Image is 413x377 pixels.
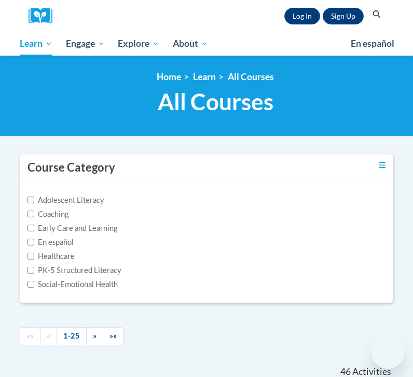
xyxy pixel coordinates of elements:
span: About [173,37,208,50]
button: Search [369,8,384,21]
label: Early Care and Learning [27,223,117,234]
span: En español [351,38,394,49]
a: Explore [111,32,166,56]
a: Next [86,327,103,345]
iframe: Button to launch messaging window [371,335,405,369]
a: En español [344,33,401,55]
span: Engage [66,37,105,50]
input: Checkbox for Options [27,281,34,288]
span: Learn [20,37,52,50]
input: Checkbox for Options [27,197,34,203]
a: All Courses [228,71,274,82]
input: Checkbox for Options [27,267,34,274]
label: En español [27,237,74,248]
span: All Courses [158,88,273,115]
a: Begining [20,327,40,345]
input: Checkbox for Options [27,253,34,259]
label: Coaching [27,209,68,220]
input: Checkbox for Options [27,211,34,217]
span: »» [109,331,117,340]
a: 1-25 [57,327,87,345]
a: Register [323,8,364,24]
label: Healthcare [27,251,75,262]
input: Checkbox for Options [27,225,34,231]
input: Checkbox for Options [27,239,34,245]
a: Cox Campus [29,8,60,24]
span: Explore [118,37,159,50]
span: « [47,331,50,340]
a: Log In [284,8,320,24]
label: Adolescent Literacy [27,194,104,206]
a: About [166,32,215,56]
a: Toggle collapse [379,160,386,171]
span: » [93,331,97,340]
span: «« [26,331,34,340]
a: Home [157,71,181,82]
img: Logo brand [29,8,60,24]
h3: Course Category [27,160,115,176]
a: End [103,327,123,345]
a: Engage [59,32,112,56]
a: Learn [193,71,216,82]
div: Main menu [12,32,401,56]
a: Previous [40,327,57,345]
label: Social-Emotional Health [27,279,118,290]
a: Learn [13,32,59,56]
label: PK-5 Structured Literacy [27,265,121,276]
